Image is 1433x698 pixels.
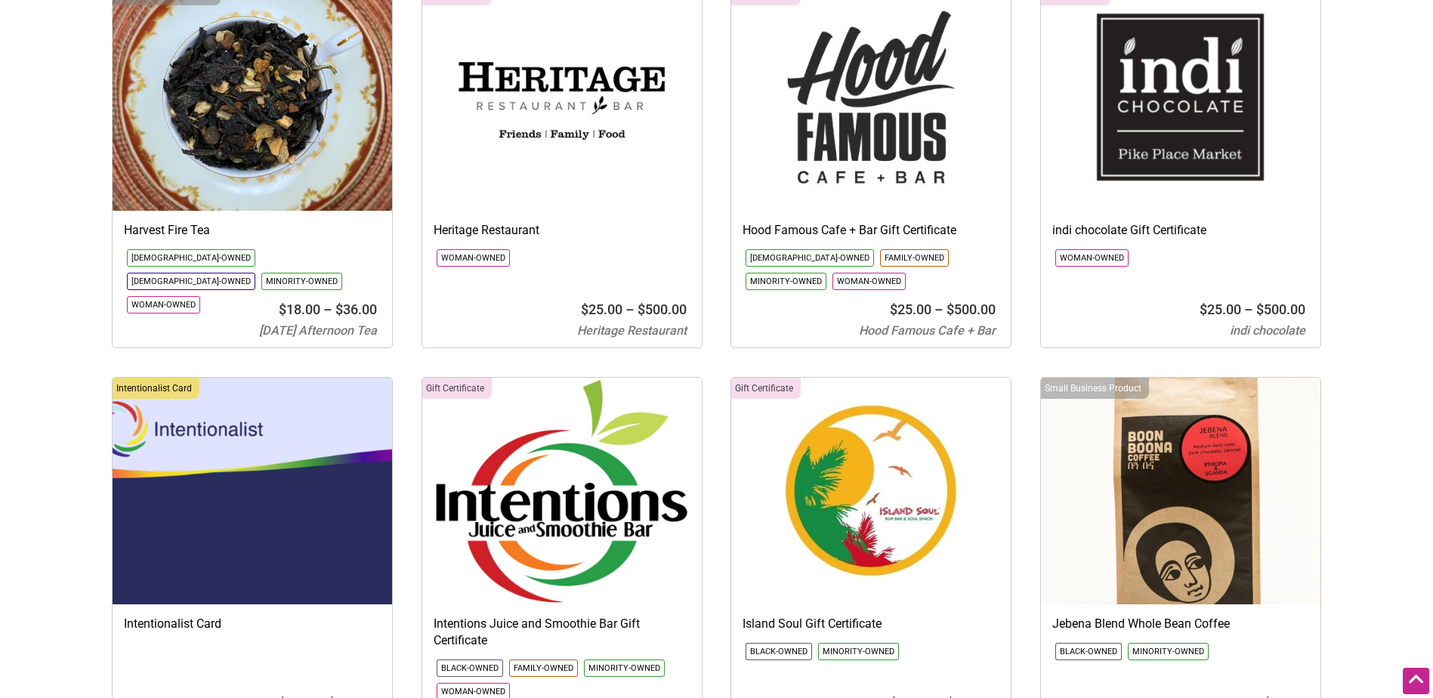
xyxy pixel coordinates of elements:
[746,273,826,290] li: Click to show only this community
[638,301,645,317] span: $
[323,301,332,317] span: –
[581,301,622,317] bdi: 25.00
[577,323,687,338] span: Heritage Restaurant
[859,323,996,338] span: Hood Famous Cafe + Bar
[1055,643,1122,660] li: Click to show only this community
[743,616,999,632] h3: Island Soul Gift Certificate
[127,296,200,313] li: Click to show only this community
[509,659,578,677] li: Click to show only this community
[1052,616,1309,632] h3: Jebena Blend Whole Bean Coffee
[832,273,906,290] li: Click to show only this community
[1403,668,1429,694] div: Scroll Back to Top
[1041,378,1320,604] img: Boon Boona Jebena Blend
[746,643,812,660] li: Click to show only this community
[746,249,874,267] li: Click to show only this community
[335,301,343,317] span: $
[1052,222,1309,239] h3: indi chocolate Gift Certificate
[422,378,702,604] img: Intentions Juice Bar logo
[279,301,286,317] span: $
[434,616,690,650] h3: Intentions Juice and Smoothie Bar Gift Certificate
[422,378,492,399] div: Click to show only this category
[124,222,381,239] h3: Harvest Fire Tea
[1041,378,1149,399] div: Click to show only this category
[279,301,320,317] bdi: 18.00
[584,659,665,677] li: Click to show only this community
[437,659,503,677] li: Click to show only this community
[437,249,510,267] li: Click to show only this community
[625,301,635,317] span: –
[934,301,943,317] span: –
[1230,323,1305,338] span: indi chocolate
[1055,249,1129,267] li: Click to show only this community
[890,301,897,317] span: $
[638,301,687,317] bdi: 500.00
[1256,301,1305,317] bdi: 500.00
[890,301,931,317] bdi: 25.00
[127,273,255,290] li: Click to show only this community
[731,378,801,399] div: Click to show only this category
[818,643,899,660] li: Click to show only this community
[581,301,588,317] span: $
[335,301,377,317] bdi: 36.00
[1244,301,1253,317] span: –
[261,273,342,290] li: Click to show only this community
[731,378,1011,604] img: Island Soul gift certificates
[113,378,199,399] div: Click to show only this category
[1128,643,1209,660] li: Click to show only this community
[124,616,381,632] h3: Intentionalist Card
[947,301,996,317] bdi: 500.00
[947,301,954,317] span: $
[434,222,690,239] h3: Heritage Restaurant
[259,323,377,338] span: [DATE] Afternoon Tea
[743,222,999,239] h3: Hood Famous Cafe + Bar Gift Certificate
[127,249,255,267] li: Click to show only this community
[880,249,949,267] li: Click to show only this community
[1200,301,1207,317] span: $
[1256,301,1264,317] span: $
[113,378,392,604] img: Intentionalist Card
[1200,301,1241,317] bdi: 25.00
